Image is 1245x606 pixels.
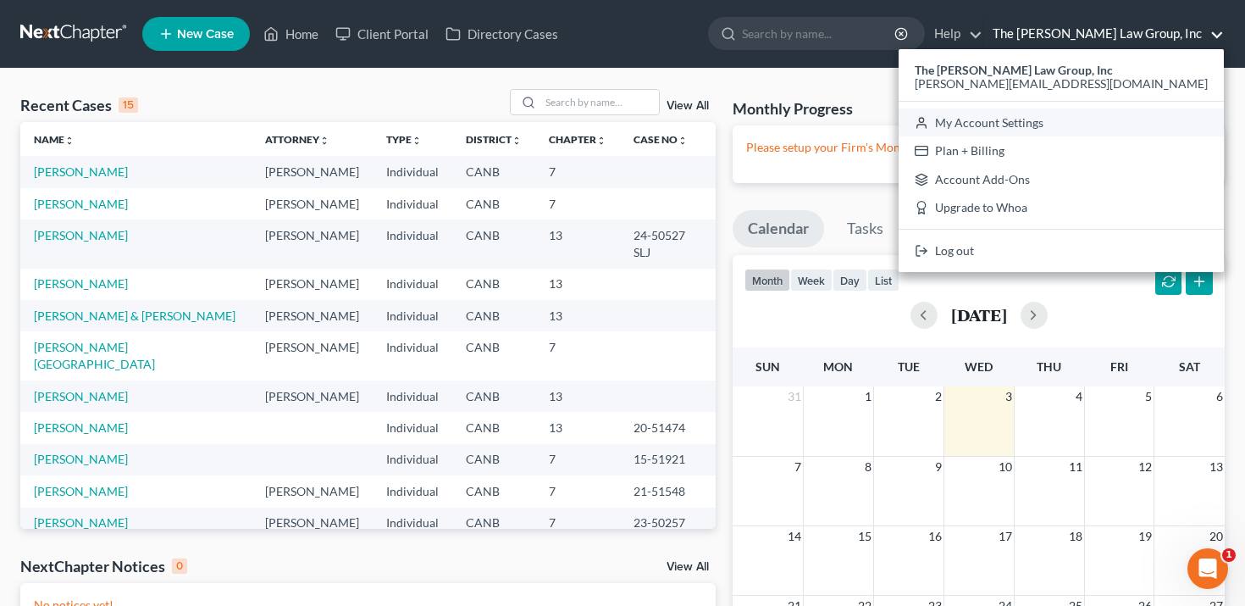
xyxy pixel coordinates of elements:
[452,269,535,300] td: CANB
[252,381,373,412] td: [PERSON_NAME]
[620,475,717,507] td: 21-51548
[452,412,535,443] td: CANB
[898,359,920,374] span: Tue
[997,526,1014,547] span: 17
[255,19,327,49] a: Home
[452,300,535,331] td: CANB
[863,457,873,477] span: 8
[1215,386,1225,407] span: 6
[452,508,535,539] td: CANB
[755,359,780,374] span: Sun
[452,156,535,187] td: CANB
[34,484,128,498] a: [PERSON_NAME]
[34,228,128,242] a: [PERSON_NAME]
[1067,526,1084,547] span: 18
[373,508,452,539] td: Individual
[512,136,522,146] i: unfold_more
[535,188,620,220] td: 7
[786,386,803,407] span: 31
[452,444,535,475] td: CANB
[412,136,422,146] i: unfold_more
[252,475,373,507] td: [PERSON_NAME]
[327,19,437,49] a: Client Portal
[373,475,452,507] td: Individual
[540,90,659,114] input: Search by name...
[452,220,535,268] td: CANB
[667,561,709,573] a: View All
[997,457,1014,477] span: 10
[856,526,873,547] span: 15
[1110,359,1128,374] span: Fri
[678,136,688,146] i: unfold_more
[373,188,452,220] td: Individual
[535,508,620,539] td: 7
[1179,359,1200,374] span: Sat
[620,412,717,443] td: 20-51474
[1067,457,1084,477] span: 11
[34,164,128,179] a: [PERSON_NAME]
[252,269,373,300] td: [PERSON_NAME]
[535,220,620,268] td: 13
[373,220,452,268] td: Individual
[64,136,75,146] i: unfold_more
[1208,457,1225,477] span: 13
[535,381,620,412] td: 13
[596,136,606,146] i: unfold_more
[899,165,1224,194] a: Account Add-Ons
[915,63,1113,77] strong: The [PERSON_NAME] Law Group, Inc
[667,100,709,112] a: View All
[452,475,535,507] td: CANB
[437,19,567,49] a: Directory Cases
[1004,386,1014,407] span: 3
[319,136,329,146] i: unfold_more
[535,156,620,187] td: 7
[34,389,128,403] a: [PERSON_NAME]
[34,452,128,466] a: [PERSON_NAME]
[373,381,452,412] td: Individual
[252,300,373,331] td: [PERSON_NAME]
[793,457,803,477] span: 7
[863,386,873,407] span: 1
[933,457,943,477] span: 9
[899,49,1224,272] div: The [PERSON_NAME] Law Group, Inc
[867,269,899,292] button: list
[34,133,75,146] a: Nameunfold_more
[1137,457,1154,477] span: 12
[823,359,853,374] span: Mon
[733,98,853,119] h3: Monthly Progress
[373,269,452,300] td: Individual
[1143,386,1154,407] span: 5
[172,559,187,574] div: 0
[951,306,1007,324] h2: [DATE]
[535,269,620,300] td: 13
[373,444,452,475] td: Individual
[733,210,824,247] a: Calendar
[34,309,235,323] a: [PERSON_NAME] & [PERSON_NAME]
[790,269,833,292] button: week
[744,269,790,292] button: month
[252,220,373,268] td: [PERSON_NAME]
[386,133,422,146] a: Typeunfold_more
[899,194,1224,223] a: Upgrade to Whoa
[373,412,452,443] td: Individual
[34,515,128,530] a: [PERSON_NAME]
[535,412,620,443] td: 13
[1037,359,1061,374] span: Thu
[34,276,128,291] a: [PERSON_NAME]
[1208,526,1225,547] span: 20
[1137,526,1154,547] span: 19
[535,331,620,380] td: 7
[452,331,535,380] td: CANB
[34,197,128,211] a: [PERSON_NAME]
[535,300,620,331] td: 13
[535,444,620,475] td: 7
[620,508,717,539] td: 23-50257
[1187,548,1228,589] iframe: Intercom live chat
[899,236,1224,265] a: Log out
[927,526,943,547] span: 16
[620,444,717,475] td: 15-51921
[34,340,155,371] a: [PERSON_NAME][GEOGRAPHIC_DATA]
[373,156,452,187] td: Individual
[252,508,373,539] td: [PERSON_NAME]
[20,556,187,576] div: NextChapter Notices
